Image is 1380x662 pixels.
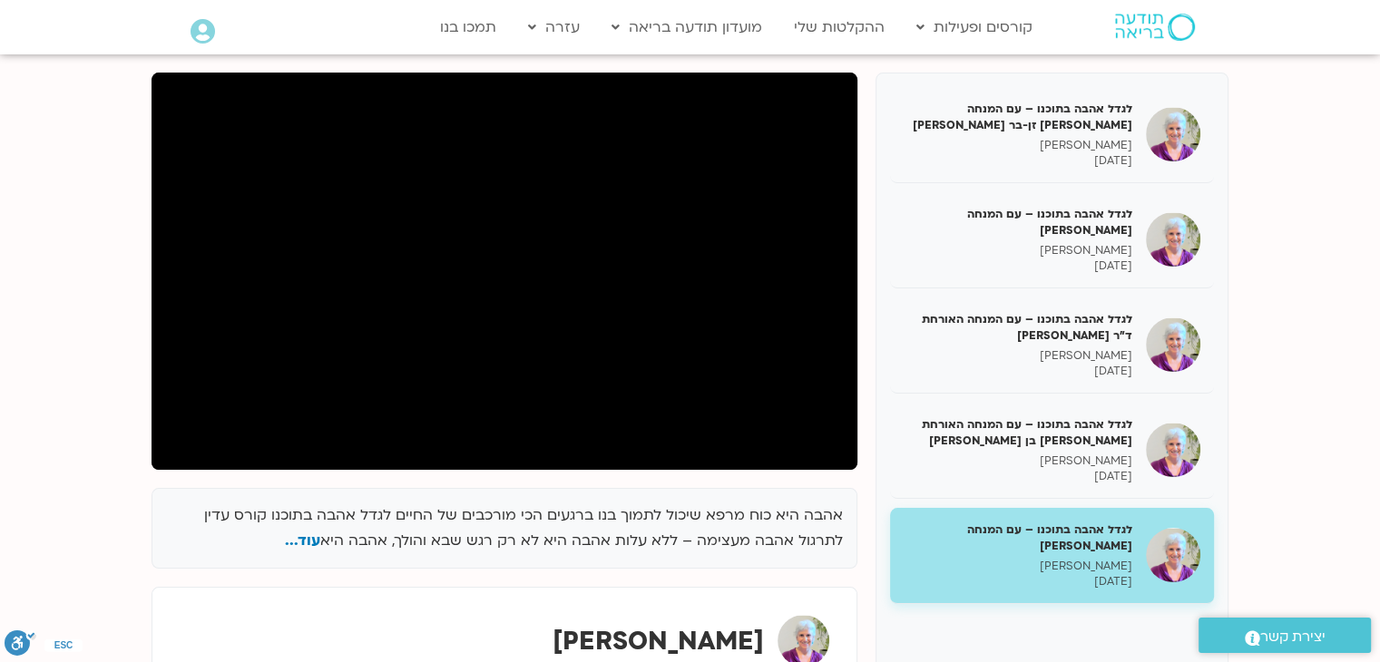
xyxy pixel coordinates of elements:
[904,258,1132,274] p: [DATE]
[904,364,1132,379] p: [DATE]
[904,453,1132,469] p: [PERSON_NAME]
[907,10,1042,44] a: קורסים ופעילות
[785,10,894,44] a: ההקלטות שלי
[904,206,1132,239] h5: לגדל אהבה בתוכנו – עם המנחה [PERSON_NAME]
[1146,107,1200,161] img: לגדל אהבה בתוכנו – עם המנחה האורחת צילה זן-בר צור
[904,101,1132,133] h5: לגדל אהבה בתוכנו – עם המנחה [PERSON_NAME] זן-בר [PERSON_NAME]
[1146,317,1200,372] img: לגדל אהבה בתוכנו – עם המנחה האורחת ד"ר נועה אלבלדה
[519,10,589,44] a: עזרה
[166,502,843,555] p: אהבה היא כוח מרפא שיכול לתמוך בנו ברגעים הכי מורכבים של החיים לגדל אהבה בתוכנו קורס עדין לתרגול א...
[904,348,1132,364] p: [PERSON_NAME]
[1199,618,1371,653] a: יצירת קשר
[285,531,320,550] span: עוד...
[1146,212,1200,267] img: לגדל אהבה בתוכנו – עם המנחה האורח ענבר בר קמה
[904,469,1132,484] p: [DATE]
[904,559,1132,574] p: [PERSON_NAME]
[431,10,505,44] a: תמכו בנו
[1260,625,1326,649] span: יצירת קשר
[1146,423,1200,477] img: לגדל אהבה בתוכנו – עם המנחה האורחת שאנייה כהן בן חיים
[602,10,771,44] a: מועדון תודעה בריאה
[553,624,764,658] strong: [PERSON_NAME]
[904,574,1132,589] p: [DATE]
[904,243,1132,258] p: [PERSON_NAME]
[904,521,1132,554] h5: לגדל אהבה בתוכנו – עם המנחה [PERSON_NAME]
[1146,528,1200,582] img: לגדל אהבה בתוכנו – עם המנחה האורח בן קמינסקי
[904,416,1132,449] h5: לגדל אהבה בתוכנו – עם המנחה האורחת [PERSON_NAME] בן [PERSON_NAME]
[904,138,1132,153] p: [PERSON_NAME]
[904,153,1132,169] p: [DATE]
[904,311,1132,344] h5: לגדל אהבה בתוכנו – עם המנחה האורחת ד"ר [PERSON_NAME]
[1115,14,1195,41] img: תודעה בריאה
